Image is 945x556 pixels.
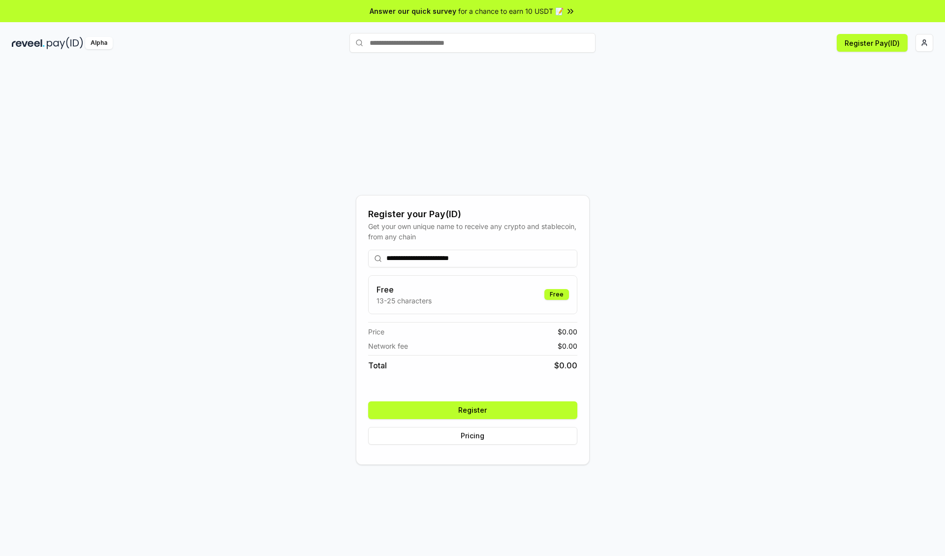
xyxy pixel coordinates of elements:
[368,401,577,419] button: Register
[558,341,577,351] span: $ 0.00
[458,6,564,16] span: for a chance to earn 10 USDT 📝
[558,327,577,337] span: $ 0.00
[47,37,83,49] img: pay_id
[368,327,384,337] span: Price
[12,37,45,49] img: reveel_dark
[837,34,908,52] button: Register Pay(ID)
[368,207,577,221] div: Register your Pay(ID)
[368,341,408,351] span: Network fee
[368,427,577,445] button: Pricing
[368,360,387,371] span: Total
[377,295,432,306] p: 13-25 characters
[85,37,113,49] div: Alpha
[554,360,577,371] span: $ 0.00
[370,6,456,16] span: Answer our quick survey
[377,284,432,295] h3: Free
[368,221,577,242] div: Get your own unique name to receive any crypto and stablecoin, from any chain
[544,289,569,300] div: Free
